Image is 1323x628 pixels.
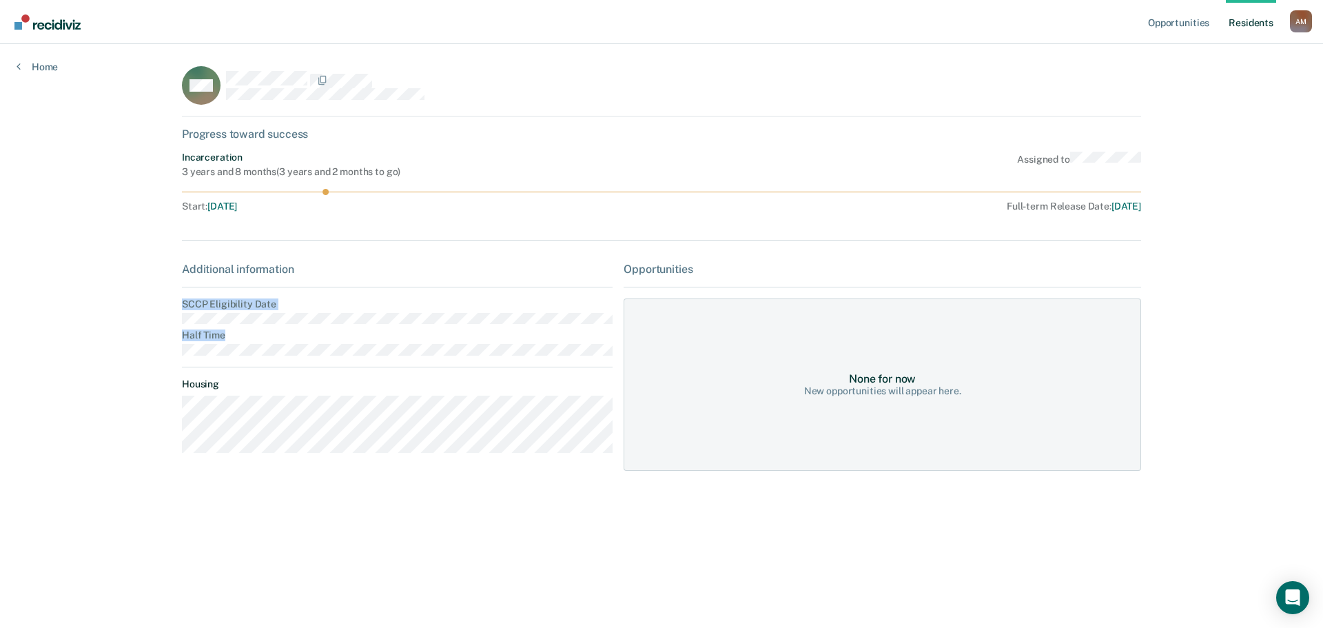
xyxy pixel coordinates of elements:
a: Home [17,61,58,73]
dt: Housing [182,378,613,390]
div: Progress toward success [182,128,1141,141]
div: Opportunities [624,263,1141,276]
div: Incarceration [182,152,400,163]
button: Profile dropdown button [1290,10,1312,32]
span: [DATE] [1111,201,1141,212]
div: New opportunities will appear here. [804,385,961,397]
img: Recidiviz [14,14,81,30]
dt: SCCP Eligibility Date [182,298,613,310]
div: Full-term Release Date : [625,201,1141,212]
dt: Half Time [182,330,613,341]
div: A M [1290,10,1312,32]
span: [DATE] [207,201,237,212]
div: Start : [182,201,619,212]
div: None for now [849,372,916,385]
div: Assigned to [1017,152,1141,178]
div: Additional information [182,263,613,276]
div: Open Intercom Messenger [1276,581,1309,614]
div: 3 years and 8 months ( 3 years and 2 months to go ) [182,166,400,178]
